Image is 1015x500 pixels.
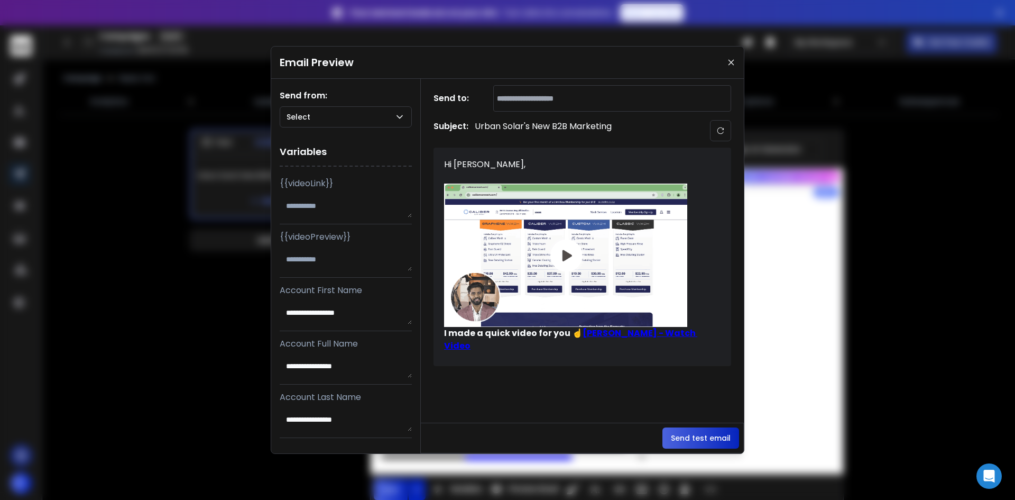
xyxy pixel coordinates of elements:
p: Select [287,112,315,122]
h1: Variables [280,138,412,167]
h1: Subject: [433,120,468,141]
h1: Send from: [280,89,412,102]
span: I made a quick video for you ☝️ [444,327,708,352]
div: Open Intercom Messenger [976,463,1002,489]
p: Account Last Name [280,391,412,404]
span: [PERSON_NAME] - Watch Video [444,327,697,352]
h1: Send to: [433,92,476,105]
a: I made a quick video for you ☝️[PERSON_NAME] - Watch Video [444,184,708,352]
div: Hi [PERSON_NAME], [444,158,708,171]
h1: Email Preview [280,55,354,70]
p: Account Full Name [280,338,412,350]
p: Urban Solar's New B2B Marketing [475,120,612,141]
p: {{videoPreview}} [280,231,412,243]
p: {{videoLink}} [280,177,412,190]
p: Account First Name [280,284,412,297]
button: Send test email [662,428,739,449]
